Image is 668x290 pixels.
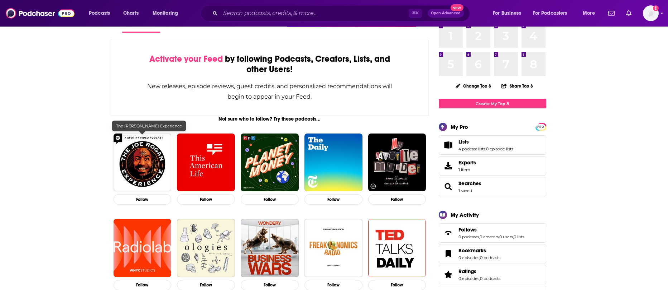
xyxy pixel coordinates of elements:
img: My Favorite Murder with Karen Kilgariff and Georgia Hardstark [368,134,426,192]
span: Bookmarks [439,244,546,263]
img: The Daily [304,134,362,192]
img: This American Life [177,134,235,192]
a: Follows [441,228,456,238]
button: Change Top 8 [451,81,496,90]
span: Follows [439,223,546,243]
button: Follow [241,194,299,205]
a: 0 creators [480,234,499,239]
span: Logged in as juliahaav [643,5,659,21]
a: Ratings [458,268,500,275]
a: Show notifications dropdown [623,7,634,19]
div: Search podcasts, credits, & more... [207,5,477,22]
div: New releases, episode reviews, guest credits, and personalized recommendations will begin to appe... [147,81,393,102]
button: Follow [177,194,235,205]
a: Lists [441,140,456,150]
a: Ratings [441,270,456,280]
img: The Joe Rogan Experience [114,134,172,192]
span: , [499,234,499,239]
span: For Podcasters [533,8,567,18]
img: Freakonomics Radio [304,219,362,277]
span: Bookmarks [458,247,486,254]
button: Follow [304,194,362,205]
span: For Business [493,8,521,18]
div: The [PERSON_NAME] Experience [112,121,186,131]
span: Charts [123,8,139,18]
a: 0 episode lists [486,146,513,151]
button: open menu [578,8,604,19]
button: Follow [368,194,426,205]
img: TED Talks Daily [368,219,426,277]
span: Activate your Feed [149,53,223,64]
button: Share Top 8 [501,79,533,93]
span: More [583,8,595,18]
a: 0 podcasts [480,276,500,281]
a: Exports [439,156,546,176]
span: , [513,234,514,239]
span: , [479,234,480,239]
svg: Add a profile image [653,5,659,11]
a: PRO [537,124,545,129]
span: Exports [458,159,476,166]
button: Follow [114,194,172,205]
a: Lists [458,139,513,145]
a: Bookmarks [441,249,456,259]
button: open menu [528,8,578,19]
span: , [479,276,480,281]
button: Show profile menu [643,5,659,21]
span: Lists [439,135,546,155]
a: Searches [458,180,481,187]
button: open menu [84,8,119,19]
img: Planet Money [241,134,299,192]
a: 0 lists [514,234,524,239]
input: Search podcasts, credits, & more... [220,8,409,19]
img: Business Wars [241,219,299,277]
a: 0 episodes [458,276,479,281]
a: Create My Top 8 [439,99,546,108]
span: Lists [458,139,469,145]
span: ⌘ K [409,9,422,18]
div: by following Podcasts, Creators, Lists, and other Users! [147,54,393,75]
span: Exports [441,161,456,171]
div: My Pro [451,123,468,130]
img: Podchaser - Follow, Share and Rate Podcasts [6,6,75,20]
a: Follows [458,226,524,233]
a: 1 saved [458,188,472,193]
img: Radiolab [114,219,172,277]
span: Searches [439,177,546,196]
a: 0 podcasts [480,255,500,260]
span: Ratings [439,265,546,284]
a: Charts [119,8,143,19]
button: open menu [488,8,530,19]
a: Show notifications dropdown [605,7,617,19]
a: Bookmarks [458,247,500,254]
a: 0 users [499,234,513,239]
span: Open Advanced [431,11,461,15]
button: Open AdvancedNew [428,9,464,18]
div: Not sure who to follow? Try these podcasts... [111,116,429,122]
span: , [479,255,480,260]
span: Monitoring [153,8,178,18]
a: 4 podcast lists [458,146,485,151]
a: 0 podcasts [458,234,479,239]
button: open menu [148,8,187,19]
span: New [451,4,463,11]
img: Ologies with Alie Ward [177,219,235,277]
span: 1 item [458,167,476,172]
span: Podcasts [89,8,110,18]
div: My Activity [451,211,479,218]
